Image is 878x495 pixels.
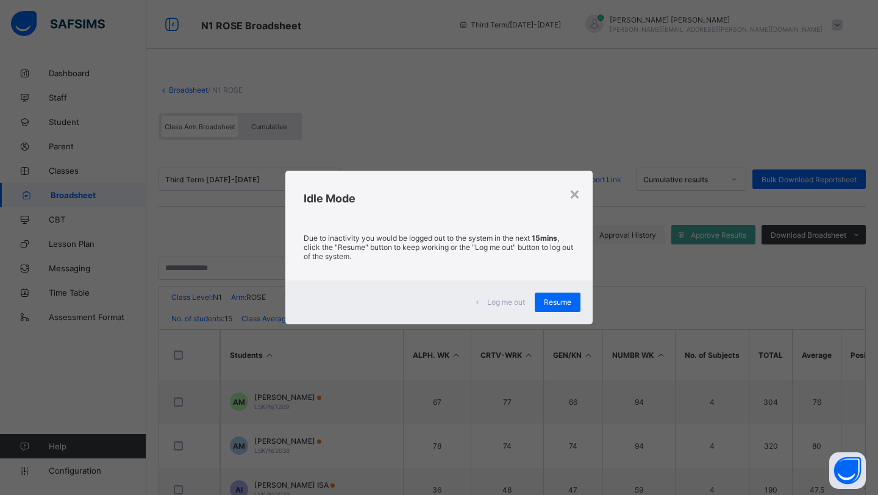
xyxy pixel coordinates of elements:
[304,192,574,205] h2: Idle Mode
[829,452,866,489] button: Open asap
[532,233,557,243] strong: 15mins
[544,297,571,307] span: Resume
[569,183,580,204] div: ×
[487,297,525,307] span: Log me out
[304,233,574,261] p: Due to inactivity you would be logged out to the system in the next , click the "Resume" button t...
